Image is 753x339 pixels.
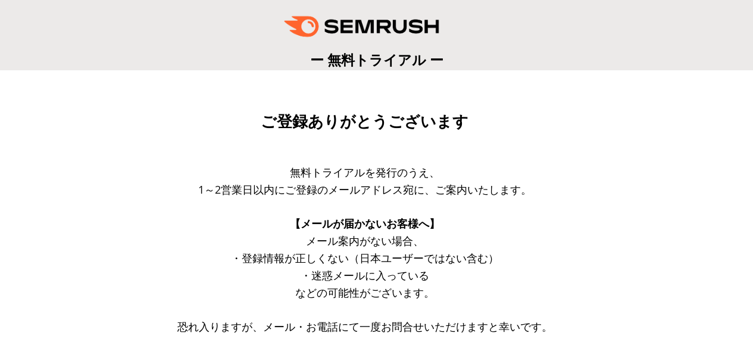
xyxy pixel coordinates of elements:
[310,50,443,69] span: ー 無料トライアル ー
[198,182,532,197] span: 1～2営業日以内にご登録のメールアドレス宛に、ご案内いたします。
[290,165,440,179] span: 無料トライアルを発行のうえ、
[177,319,552,334] span: 恐れ入りますが、メール・お電話にて一度お問合せいただけますと幸いです。
[290,216,440,231] span: 【メールが届かないお客様へ】
[306,234,424,248] span: メール案内がない場合、
[301,268,429,282] span: ・迷惑メールに入っている
[295,285,435,300] span: などの可能性がございます。
[231,251,499,265] span: ・登録情報が正しくない（日本ユーザーではない含む）
[261,113,468,130] span: ご登録ありがとうございます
